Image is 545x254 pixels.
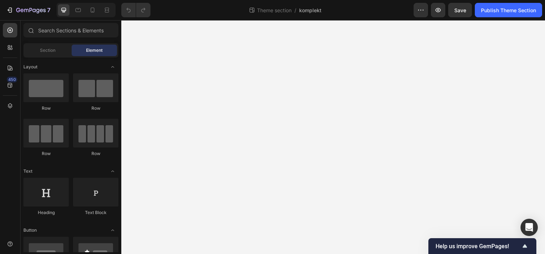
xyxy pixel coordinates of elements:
[475,3,542,17] button: Publish Theme Section
[481,6,536,14] div: Publish Theme Section
[107,224,118,236] span: Toggle open
[23,150,69,157] div: Row
[47,6,50,14] p: 7
[294,6,296,14] span: /
[23,227,37,233] span: Button
[73,105,118,112] div: Row
[121,20,545,254] iframe: Design area
[23,64,37,70] span: Layout
[121,3,150,17] div: Undo/Redo
[256,6,293,14] span: Theme section
[454,7,466,13] span: Save
[436,243,521,250] span: Help us improve GemPages!
[73,209,118,216] div: Text Block
[7,77,17,82] div: 450
[107,61,118,73] span: Toggle open
[86,47,103,54] span: Element
[299,6,321,14] span: komplekt
[23,168,32,174] span: Text
[3,3,54,17] button: 7
[448,3,472,17] button: Save
[436,242,529,250] button: Show survey - Help us improve GemPages!
[107,165,118,177] span: Toggle open
[23,105,69,112] div: Row
[40,47,55,54] span: Section
[23,23,118,37] input: Search Sections & Elements
[23,209,69,216] div: Heading
[73,150,118,157] div: Row
[521,219,538,236] div: Open Intercom Messenger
